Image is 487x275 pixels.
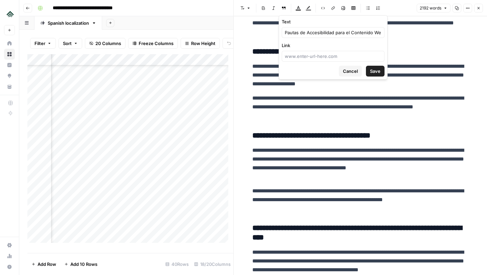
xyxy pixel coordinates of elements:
[4,81,15,92] a: Your Data
[343,68,358,75] span: Cancel
[4,70,15,81] a: Opportunities
[4,60,15,70] a: Insights
[85,38,125,49] button: 20 Columns
[4,240,15,251] a: Settings
[63,40,72,47] span: Sort
[285,53,381,60] input: www.enter-url-here.com
[34,40,45,47] span: Filter
[11,18,16,23] img: website_grey.svg
[59,38,82,49] button: Sort
[27,259,60,270] button: Add Row
[72,39,77,45] img: tab_keywords_by_traffic_grey.svg
[282,18,385,25] label: Text
[34,16,102,30] a: Spanish localization
[139,40,173,47] span: Freeze Columns
[36,40,52,44] div: Dominio
[38,261,56,268] span: Add Row
[70,261,97,268] span: Add 10 Rows
[191,259,233,270] div: 18/20 Columns
[285,29,381,36] input: Type placeholder
[339,66,362,77] button: Cancel
[4,251,15,261] a: Usage
[4,5,15,22] button: Workspace: Uplisting
[18,18,76,23] div: Dominio: [DOMAIN_NAME]
[191,40,215,47] span: Row Height
[181,38,220,49] button: Row Height
[4,261,15,272] button: Help + Support
[11,11,16,16] img: logo_orange.svg
[282,42,385,49] label: Link
[366,66,385,77] button: Save
[417,4,450,13] button: 2192 words
[163,259,191,270] div: 40 Rows
[60,259,101,270] button: Add 10 Rows
[4,38,15,49] a: Home
[128,38,178,49] button: Freeze Columns
[95,40,121,47] span: 20 Columns
[370,68,380,75] span: Save
[28,39,33,45] img: tab_domain_overview_orange.svg
[19,11,33,16] div: v 4.0.25
[4,49,15,60] a: Browse
[30,38,56,49] button: Filter
[4,8,16,20] img: Uplisting Logo
[48,20,89,26] div: Spanish localization
[79,40,108,44] div: Palabras clave
[420,5,441,11] span: 2192 words
[223,38,249,49] button: Undo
